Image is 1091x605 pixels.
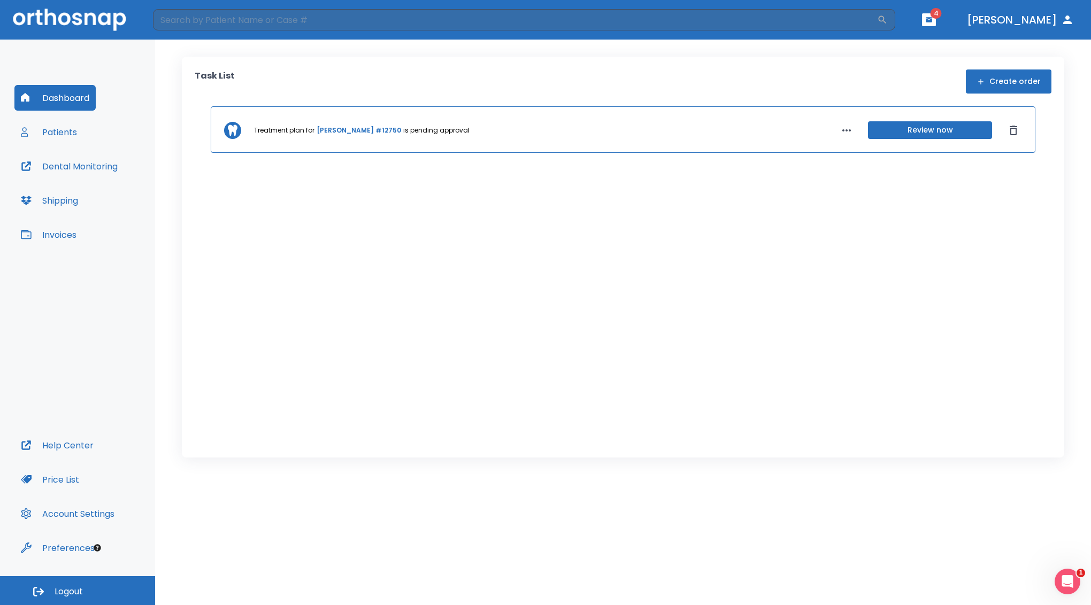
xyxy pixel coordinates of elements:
p: Task List [195,69,235,94]
button: Shipping [14,188,84,213]
button: Dental Monitoring [14,153,124,179]
button: [PERSON_NAME] [963,10,1078,29]
span: Logout [55,586,83,598]
button: Help Center [14,432,100,458]
p: is pending approval [403,126,470,135]
div: Tooltip anchor [93,543,102,553]
span: 1 [1077,569,1085,577]
a: [PERSON_NAME] #12750 [317,126,401,135]
button: Dashboard [14,85,96,111]
button: Review now [868,121,992,139]
button: Preferences [14,535,101,561]
p: Treatment plan for [254,126,314,135]
button: Invoices [14,222,83,247]
button: Create order [966,69,1051,94]
input: Search by Patient Name or Case # [153,9,877,30]
span: 4 [931,8,942,19]
button: Account Settings [14,501,121,526]
iframe: Intercom live chat [1055,569,1080,594]
button: Dismiss [1005,122,1022,139]
img: Orthosnap [13,9,126,30]
button: Patients [14,119,83,145]
button: Price List [14,467,86,492]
